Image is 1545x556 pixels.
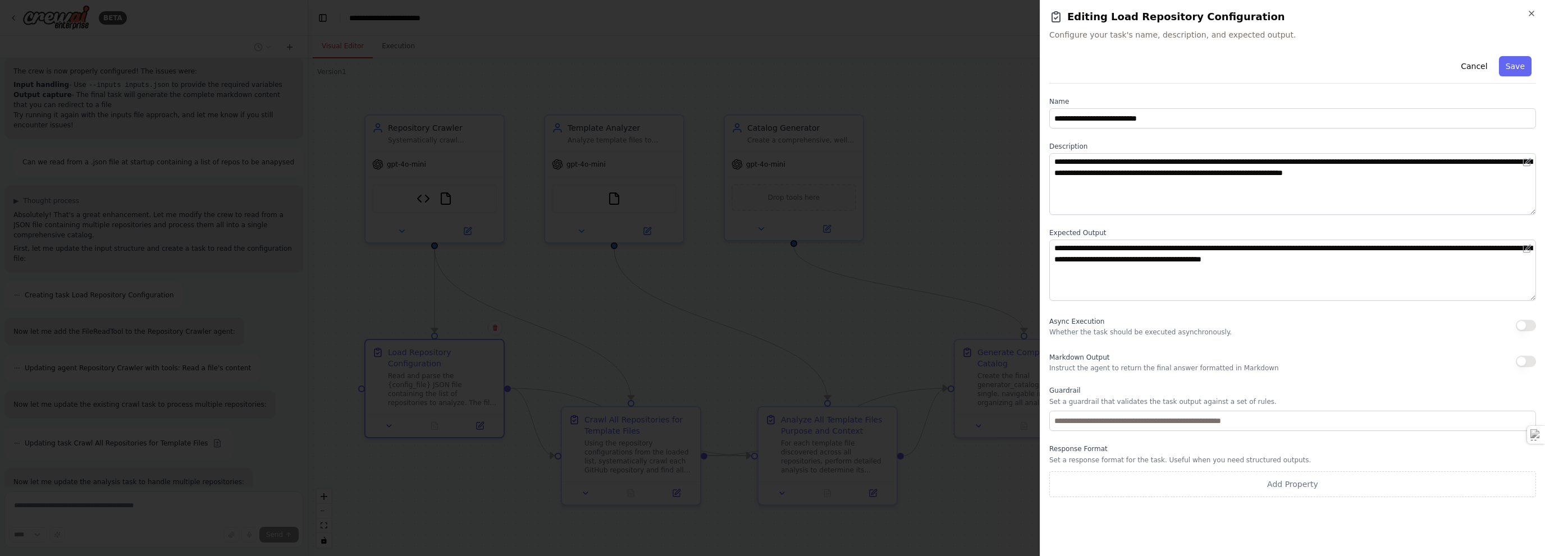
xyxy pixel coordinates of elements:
label: Response Format [1049,444,1536,453]
button: Open in editor [1520,242,1534,255]
span: Configure your task's name, description, and expected output. [1049,29,1536,40]
button: Add Property [1049,471,1536,497]
label: Name [1049,97,1536,106]
p: Set a guardrail that validates the task output against a set of rules. [1049,397,1536,406]
button: Save [1499,56,1532,76]
span: Markdown Output [1049,353,1109,361]
h2: Editing Load Repository Configuration [1049,9,1536,25]
button: Cancel [1454,56,1494,76]
p: Instruct the agent to return the final answer formatted in Markdown [1049,364,1279,373]
span: Async Execution [1049,318,1104,325]
label: Description [1049,142,1536,151]
p: Set a response format for the task. Useful when you need structured outputs. [1049,456,1536,465]
button: Open in editor [1520,155,1534,169]
label: Expected Output [1049,228,1536,237]
label: Guardrail [1049,386,1536,395]
p: Whether the task should be executed asynchronously. [1049,328,1232,337]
